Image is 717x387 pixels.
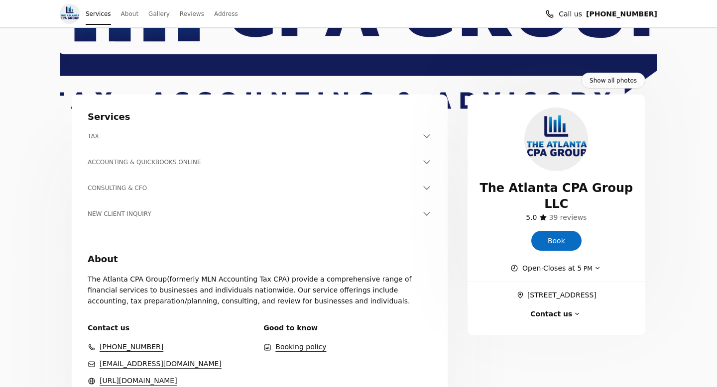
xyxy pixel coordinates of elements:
span: ​ [526,212,537,223]
span: Book [548,235,565,246]
h3: CONSULTING & CFO [88,183,420,193]
h2: Services [88,110,432,123]
a: Call us (678) 235-4060 [586,8,657,19]
a: Services [86,7,111,21]
span: PM [582,265,592,272]
span: The Atlanta CPA Group LLC [479,180,633,212]
h3: TAX [88,131,420,141]
button: Show working hours [510,263,602,274]
button: CONSULTING & CFO [88,183,432,193]
span: 39 reviews [549,213,587,221]
a: Gallery [148,7,170,21]
button: Booking policy [275,341,326,352]
img: The Atlanta CPA Group LLC logo [60,4,80,24]
span: Good to know [263,322,431,333]
button: Contact us [530,308,582,319]
a: Book [531,231,582,251]
a: Get directions (Opens in a new window) [516,290,597,300]
h3: ACCOUNTING & QUICKBOOKS ONLINE [88,157,420,167]
span: 5 [577,264,582,272]
button: ACCOUNTING & QUICKBOOKS ONLINE [88,157,432,167]
span: ​ [516,290,527,300]
button: NEW CLIENT INQUIRY [88,209,432,219]
a: 39 reviews [549,212,587,223]
a: https://www.Atlcpagroup.com (Opens in a new window) [100,375,177,386]
a: Address [214,7,238,21]
span: Contact us [88,322,255,333]
a: Show all photos [581,73,645,89]
span: 5.0 stars out of 5 [526,213,537,221]
span: Open · Closes at [522,263,593,274]
h3: NEW CLIENT INQUIRY [88,209,420,219]
a: maima@atlcpagroup.com [100,358,222,369]
a: About [121,7,138,21]
button: TAX [88,131,432,141]
p: The Atlanta CPA Group(formerly MLN Accounting Tax CPA) provide a comprehensive range of financial... [88,274,432,306]
span: ​ [549,212,587,223]
h2: About [88,253,432,266]
a: (678) 235-4060 [100,341,163,352]
img: The Atlanta CPA Group LLC logo [524,107,588,171]
span: Show all photos [590,76,637,86]
a: Reviews [180,7,204,21]
span: Call us [559,8,582,19]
